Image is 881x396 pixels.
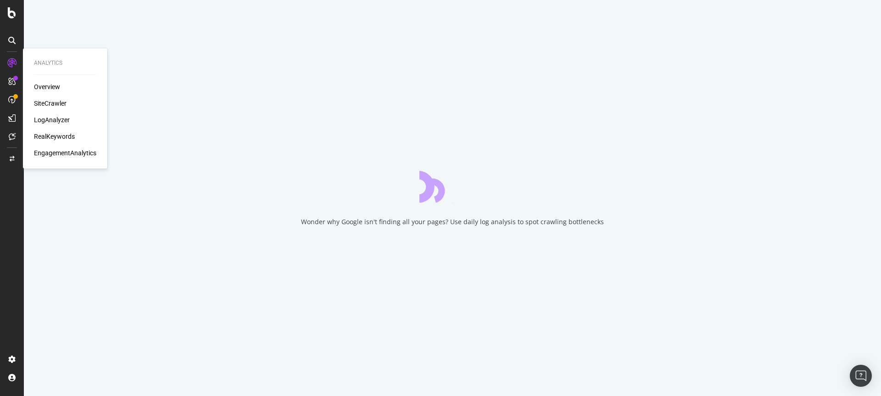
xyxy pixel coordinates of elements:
a: RealKeywords [34,132,75,141]
div: Open Intercom Messenger [850,365,872,387]
div: Analytics [34,59,96,67]
div: Wonder why Google isn't finding all your pages? Use daily log analysis to spot crawling bottlenecks [301,217,604,226]
a: LogAnalyzer [34,115,70,124]
a: Overview [34,82,60,91]
a: SiteCrawler [34,99,67,108]
div: animation [419,170,485,203]
a: EngagementAnalytics [34,148,96,158]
